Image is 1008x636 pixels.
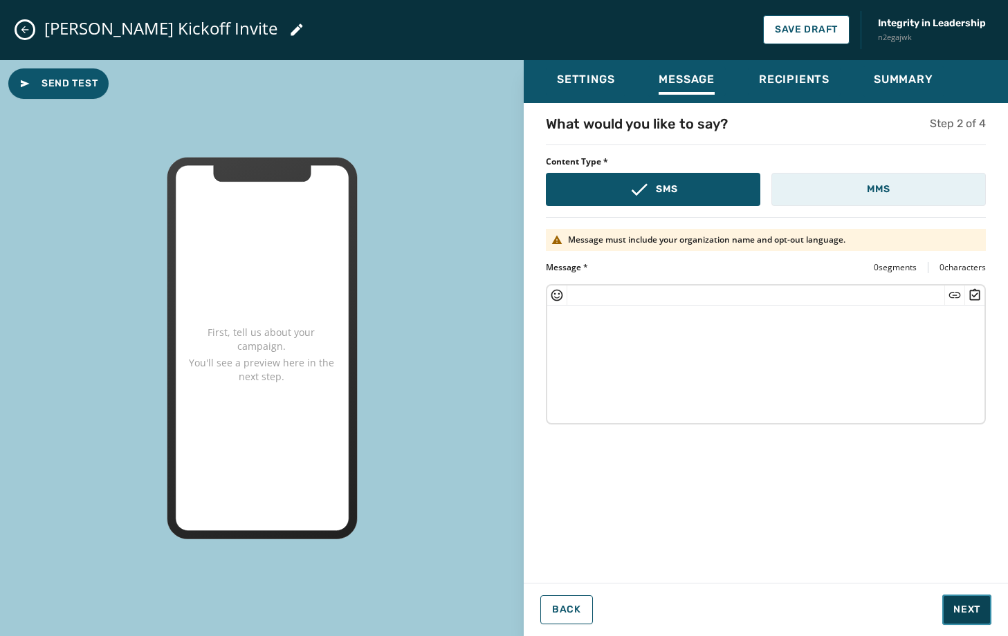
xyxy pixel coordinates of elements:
[546,114,728,133] h4: What would you like to say?
[546,262,588,273] label: Message *
[546,66,625,97] button: Settings
[775,24,838,35] span: Save Draft
[942,595,991,625] button: Next
[948,288,962,302] button: Insert Short Link
[546,173,760,206] button: SMS
[552,604,581,615] span: Back
[656,183,677,196] p: SMS
[930,115,986,132] h5: Step 2 of 4
[557,73,614,86] span: Settings
[568,234,845,245] p: Message must include your organization name and opt-out language.
[183,356,340,384] p: You'll see a preview here in the next step.
[940,262,986,273] span: 0 characters
[546,156,986,167] span: Content Type *
[648,66,726,97] button: Message
[874,73,933,86] span: Summary
[759,73,830,86] span: Recipients
[867,183,890,196] p: MMS
[878,32,986,44] span: n2egajwk
[878,17,986,30] span: Integrity in Leadership
[748,66,841,97] button: Recipients
[863,66,944,97] button: Summary
[874,262,917,273] span: 0 segments
[540,595,593,624] button: Back
[659,73,715,86] span: Message
[771,173,986,206] button: MMS
[44,17,277,39] span: [PERSON_NAME] Kickoff Invite
[953,603,980,617] span: Next
[968,288,982,302] button: Insert Survey
[763,15,850,44] button: Save Draft
[550,288,564,302] button: Insert Emoji
[183,326,340,353] p: First, tell us about your campaign.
